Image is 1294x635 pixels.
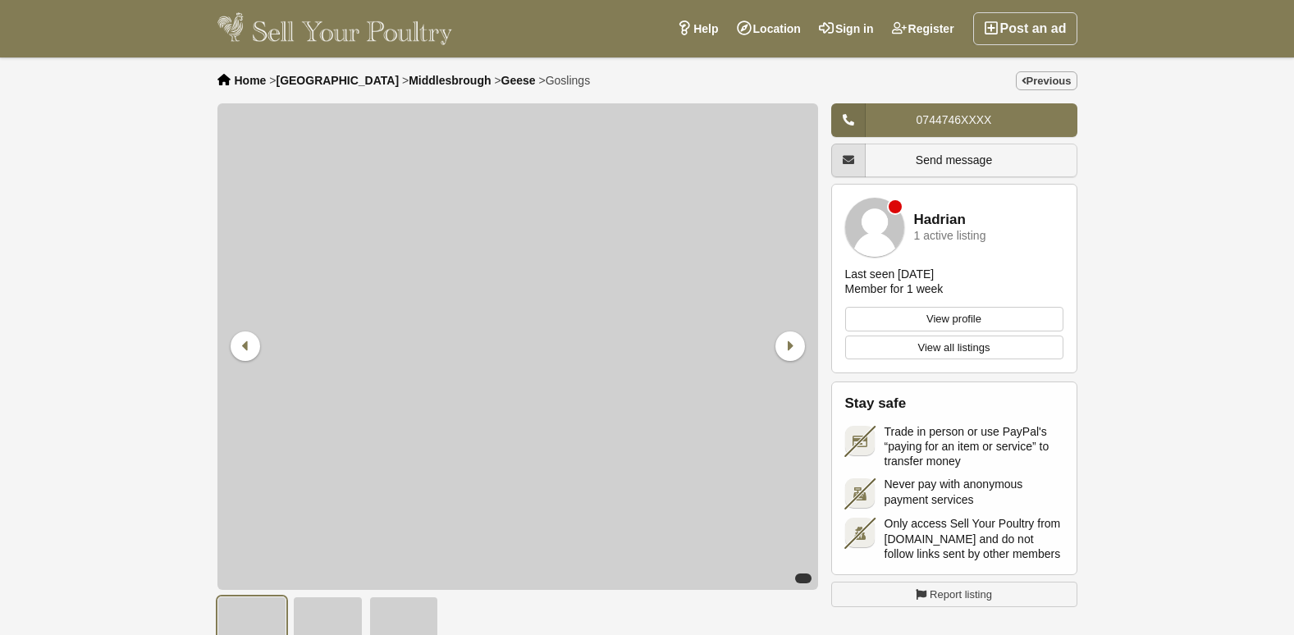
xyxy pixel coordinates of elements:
li: > [539,74,591,87]
a: Hadrian [914,212,966,228]
div: 1 active listing [914,230,986,242]
span: Goslings [546,74,590,87]
li: > [494,74,535,87]
a: Previous [1016,71,1077,90]
span: Never pay with anonymous payment services [885,477,1063,506]
img: Hadrian [845,198,904,257]
h2: Stay safe [845,395,1063,412]
a: Report listing [831,582,1077,608]
a: Location [728,12,810,45]
li: > [269,74,399,87]
span: Trade in person or use PayPal's “paying for an item or service” to transfer money [885,424,1063,469]
li: > [402,74,492,87]
a: [GEOGRAPHIC_DATA] [276,74,399,87]
span: Report listing [930,587,992,603]
a: Sign in [810,12,883,45]
span: Send message [916,153,992,167]
a: Register [883,12,963,45]
div: Member for 1 week [845,281,944,296]
div: Member is offline [889,200,902,213]
a: Middlesbrough [409,74,491,87]
span: 0744746XXXX [917,113,992,126]
a: Home [235,74,267,87]
a: Send message [831,144,1077,177]
a: Post an ad [973,12,1077,45]
img: Sell Your Poultry [217,12,453,45]
a: 0744746XXXX [831,103,1077,137]
a: View profile [845,307,1063,331]
span: Only access Sell Your Poultry from [DOMAIN_NAME] and do not follow links sent by other members [885,516,1063,561]
img: Goslings - 1/3 [217,103,818,590]
a: View all listings [845,336,1063,360]
a: Geese [501,74,536,87]
div: Last seen [DATE] [845,267,935,281]
a: Help [668,12,727,45]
